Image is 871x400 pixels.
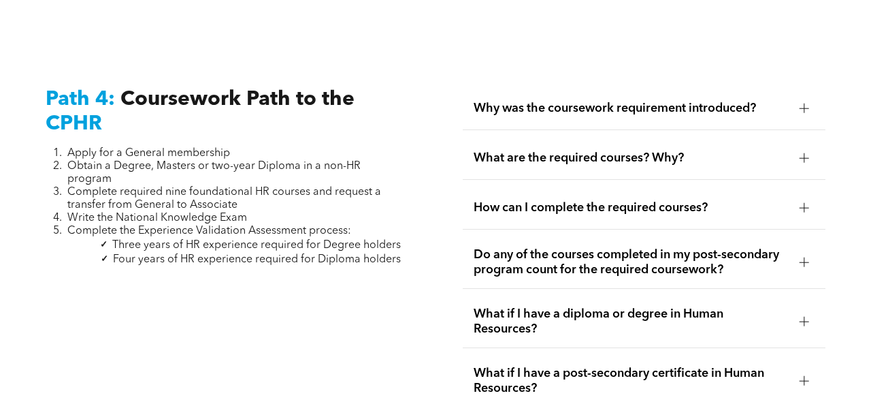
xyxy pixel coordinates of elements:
span: Path 4: [46,89,115,110]
span: Coursework Path to the [120,89,355,110]
span: Obtain a Degree, Masters or two-year Diploma in a non-HR program [67,161,361,185]
span: What are the required courses? Why? [474,151,789,166]
span: What if I have a post-secondary certificate in Human Resources? [474,366,789,396]
span: How can I complete the required courses? [474,200,789,215]
span: Apply for a General membership [67,148,230,159]
span: CPHR [46,114,102,134]
span: Write the National Knowledge Exam [67,213,247,224]
span: Do any of the courses completed in my post-secondary program count for the required coursework? [474,247,789,277]
span: Complete the Experience Validation Assessment process: [67,226,351,236]
span: Three years of HR experience required for Degree holders [112,240,401,251]
span: Complete required nine foundational HR courses and request a transfer from General to Associate [67,187,381,211]
span: Why was the coursework requirement introduced? [474,101,789,116]
span: Four years of HR experience required for Diploma holders [113,254,401,265]
span: What if I have a diploma or degree in Human Resources? [474,307,789,337]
